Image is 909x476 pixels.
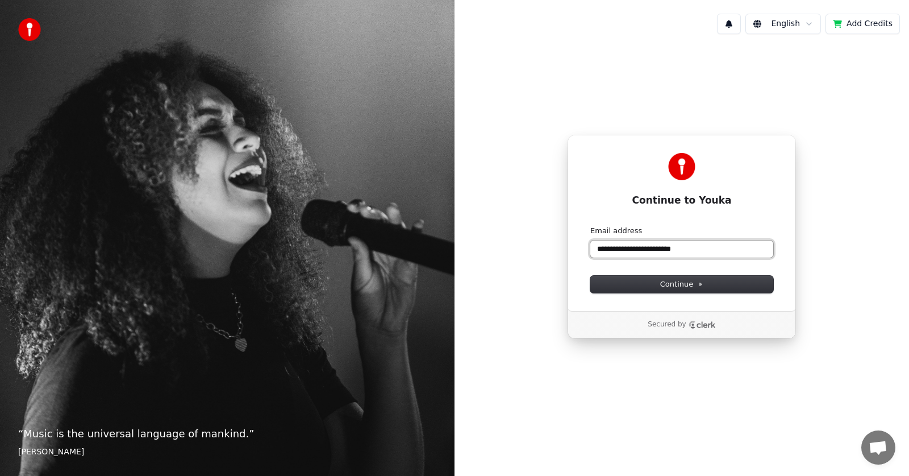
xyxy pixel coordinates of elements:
[861,431,895,465] a: Open chat
[668,153,695,180] img: Youka
[660,279,703,289] span: Continue
[648,320,686,329] p: Secured by
[18,446,436,458] footer: [PERSON_NAME]
[18,18,41,41] img: youka
[590,226,642,236] label: Email address
[18,426,436,442] p: “ Music is the universal language of mankind. ”
[590,194,773,208] h1: Continue to Youka
[825,14,900,34] button: Add Credits
[590,276,773,293] button: Continue
[689,321,716,329] a: Clerk logo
